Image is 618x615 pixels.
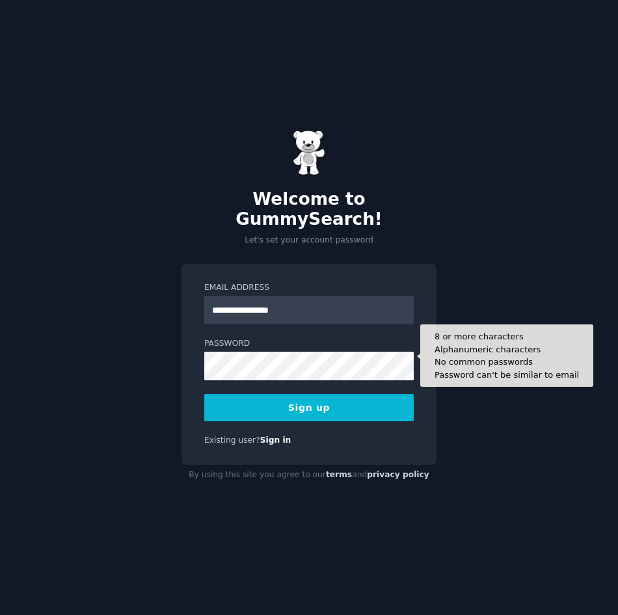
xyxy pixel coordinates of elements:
p: Let's set your account password [181,235,437,246]
label: Password [204,338,414,350]
button: Sign up [204,394,414,421]
label: Email Address [204,282,414,294]
div: By using this site you agree to our and [181,465,437,486]
span: Existing user? [204,436,260,445]
a: Sign in [260,436,291,445]
h2: Welcome to GummySearch! [181,189,437,230]
a: privacy policy [367,470,429,479]
a: terms [326,470,352,479]
img: Gummy Bear [293,130,325,176]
